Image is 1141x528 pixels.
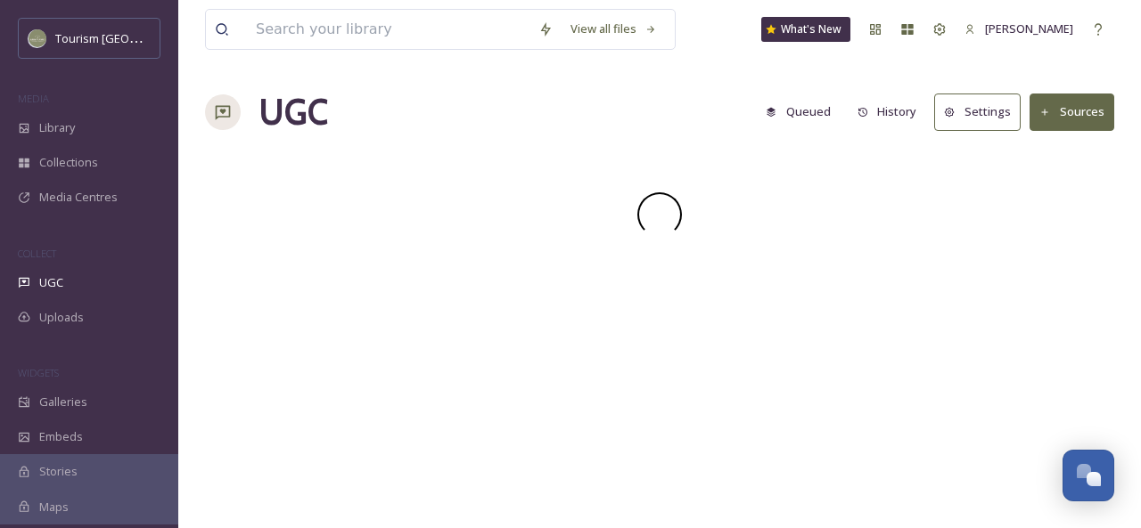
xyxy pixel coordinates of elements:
[39,309,84,326] span: Uploads
[757,94,840,129] button: Queued
[1030,93,1114,130] button: Sources
[259,85,328,139] a: UGC
[55,29,215,46] span: Tourism [GEOGRAPHIC_DATA]
[18,247,56,260] span: COLLECT
[39,154,98,171] span: Collections
[985,20,1073,37] span: [PERSON_NAME]
[934,93,1030,130] a: Settings
[29,29,46,47] img: Abbotsford_Snapsea.png
[18,92,49,105] span: MEDIA
[39,463,78,480] span: Stories
[849,94,935,129] a: History
[849,94,926,129] button: History
[39,119,75,136] span: Library
[39,499,69,516] span: Maps
[761,17,850,42] a: What's New
[39,428,83,445] span: Embeds
[39,189,118,206] span: Media Centres
[247,10,529,49] input: Search your library
[1063,450,1114,501] button: Open Chat
[956,12,1082,46] a: [PERSON_NAME]
[39,274,63,291] span: UGC
[39,394,87,410] span: Galleries
[934,93,1021,130] button: Settings
[757,94,849,129] a: Queued
[18,366,59,379] span: WIDGETS
[562,12,666,46] a: View all files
